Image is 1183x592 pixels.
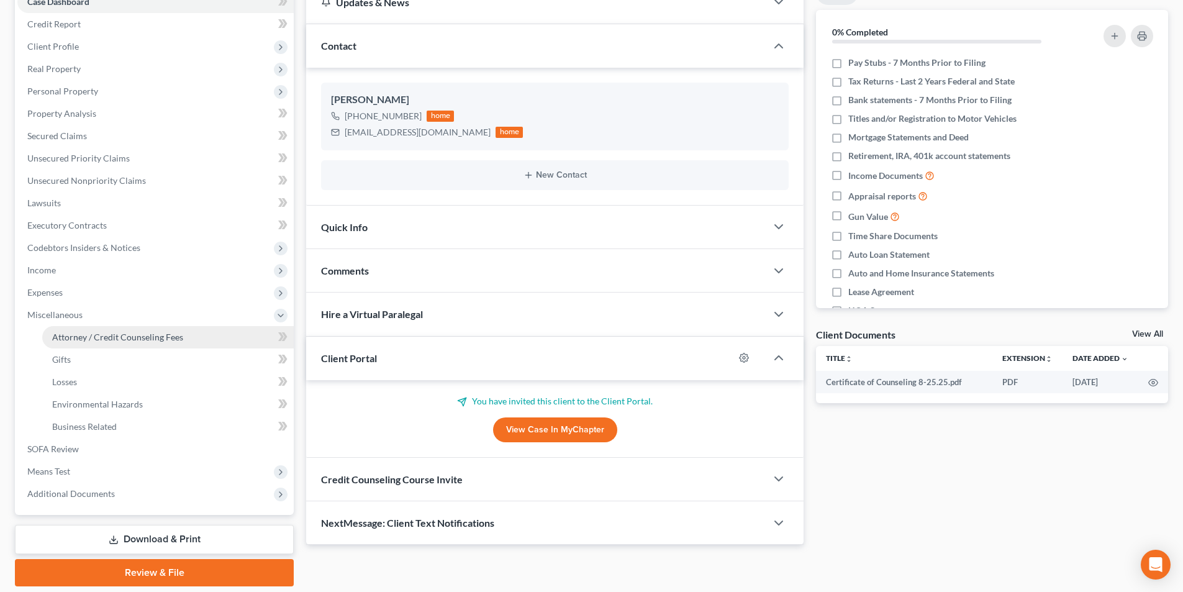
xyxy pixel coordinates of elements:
a: View All [1132,330,1163,339]
a: Unsecured Priority Claims [17,147,294,170]
span: Titles and/or Registration to Motor Vehicles [848,112,1017,125]
i: expand_more [1121,355,1128,363]
td: [DATE] [1063,371,1138,393]
td: PDF [992,371,1063,393]
a: Business Related [42,416,294,438]
span: SOFA Review [27,444,79,454]
span: Codebtors Insiders & Notices [27,242,140,253]
span: Means Test [27,466,70,476]
span: Secured Claims [27,130,87,141]
a: Credit Report [17,13,294,35]
span: Pay Stubs - 7 Months Prior to Filing [848,57,986,69]
div: home [427,111,454,122]
a: Download & Print [15,525,294,554]
a: Date Added expand_more [1072,353,1128,363]
span: Unsecured Nonpriority Claims [27,175,146,186]
span: Time Share Documents [848,230,938,242]
a: Attorney / Credit Counseling Fees [42,326,294,348]
span: Contact [321,40,356,52]
span: Bank statements - 7 Months Prior to Filing [848,94,1012,106]
span: Miscellaneous [27,309,83,320]
span: Environmental Hazards [52,399,143,409]
span: Expenses [27,287,63,298]
span: Income [27,265,56,275]
span: NextMessage: Client Text Notifications [321,517,494,529]
span: Attorney / Credit Counseling Fees [52,332,183,342]
a: Lawsuits [17,192,294,214]
span: Auto and Home Insurance Statements [848,267,994,280]
span: Quick Info [321,221,368,233]
span: Hire a Virtual Paralegal [321,308,423,320]
span: Personal Property [27,86,98,96]
a: Property Analysis [17,102,294,125]
span: Additional Documents [27,488,115,499]
span: Real Property [27,63,81,74]
span: Credit Counseling Course Invite [321,473,463,485]
i: unfold_more [1045,355,1053,363]
span: Client Profile [27,41,79,52]
span: Appraisal reports [848,190,916,203]
span: Lawsuits [27,198,61,208]
a: Secured Claims [17,125,294,147]
a: Titleunfold_more [826,353,853,363]
span: Gifts [52,354,71,365]
span: Retirement, IRA, 401k account statements [848,150,1010,162]
div: home [496,127,523,138]
a: Gifts [42,348,294,371]
span: Business Related [52,421,117,432]
a: Executory Contracts [17,214,294,237]
span: Gun Value [848,211,888,223]
span: Executory Contracts [27,220,107,230]
span: Property Analysis [27,108,96,119]
div: Open Intercom Messenger [1141,550,1171,580]
span: Comments [321,265,369,276]
div: [EMAIL_ADDRESS][DOMAIN_NAME] [345,126,491,139]
a: Environmental Hazards [42,393,294,416]
p: You have invited this client to the Client Portal. [321,395,789,408]
td: Certificate of Counseling 8-25.25.pdf [816,371,992,393]
a: Extensionunfold_more [1002,353,1053,363]
span: Income Documents [848,170,923,182]
div: Client Documents [816,328,895,341]
span: Mortgage Statements and Deed [848,131,969,143]
span: Tax Returns - Last 2 Years Federal and State [848,75,1015,88]
a: Losses [42,371,294,393]
button: New Contact [331,170,779,180]
i: unfold_more [845,355,853,363]
span: Auto Loan Statement [848,248,930,261]
span: Client Portal [321,352,377,364]
a: Review & File [15,559,294,586]
a: View Case in MyChapter [493,417,617,442]
a: SOFA Review [17,438,294,460]
strong: 0% Completed [832,27,888,37]
div: [PHONE_NUMBER] [345,110,422,122]
div: [PERSON_NAME] [331,93,779,107]
span: Credit Report [27,19,81,29]
span: HOA Statement [848,304,910,317]
a: Unsecured Nonpriority Claims [17,170,294,192]
span: Lease Agreement [848,286,914,298]
span: Losses [52,376,77,387]
span: Unsecured Priority Claims [27,153,130,163]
